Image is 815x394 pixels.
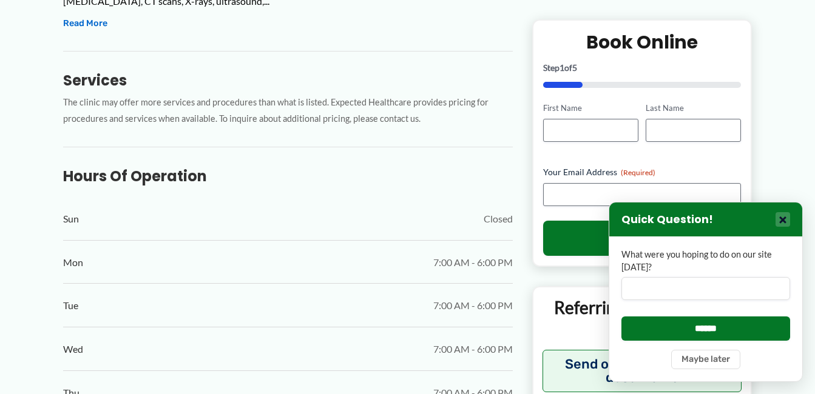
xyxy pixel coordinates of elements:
[543,349,742,392] button: Send orders and clinical documents
[543,30,742,54] h2: Book Online
[63,16,107,31] button: Read More
[621,213,713,227] h3: Quick Question!
[63,340,83,358] span: Wed
[646,102,741,114] label: Last Name
[484,210,513,228] span: Closed
[776,212,790,227] button: Close
[621,168,655,177] span: (Required)
[543,296,742,341] p: Referring Providers and Staff
[63,296,78,315] span: Tue
[63,210,79,228] span: Sun
[671,350,740,369] button: Maybe later
[572,62,577,73] span: 5
[560,62,564,73] span: 1
[63,253,83,272] span: Mon
[433,296,513,315] span: 7:00 AM - 6:00 PM
[543,166,742,178] label: Your Email Address
[543,64,742,72] p: Step of
[63,71,513,90] h3: Services
[433,253,513,272] span: 7:00 AM - 6:00 PM
[543,102,638,114] label: First Name
[621,249,790,273] label: What were you hoping to do on our site [DATE]?
[63,95,513,127] p: The clinic may offer more services and procedures than what is listed. Expected Healthcare provid...
[63,167,513,185] h3: Hours of Operation
[433,340,513,358] span: 7:00 AM - 6:00 PM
